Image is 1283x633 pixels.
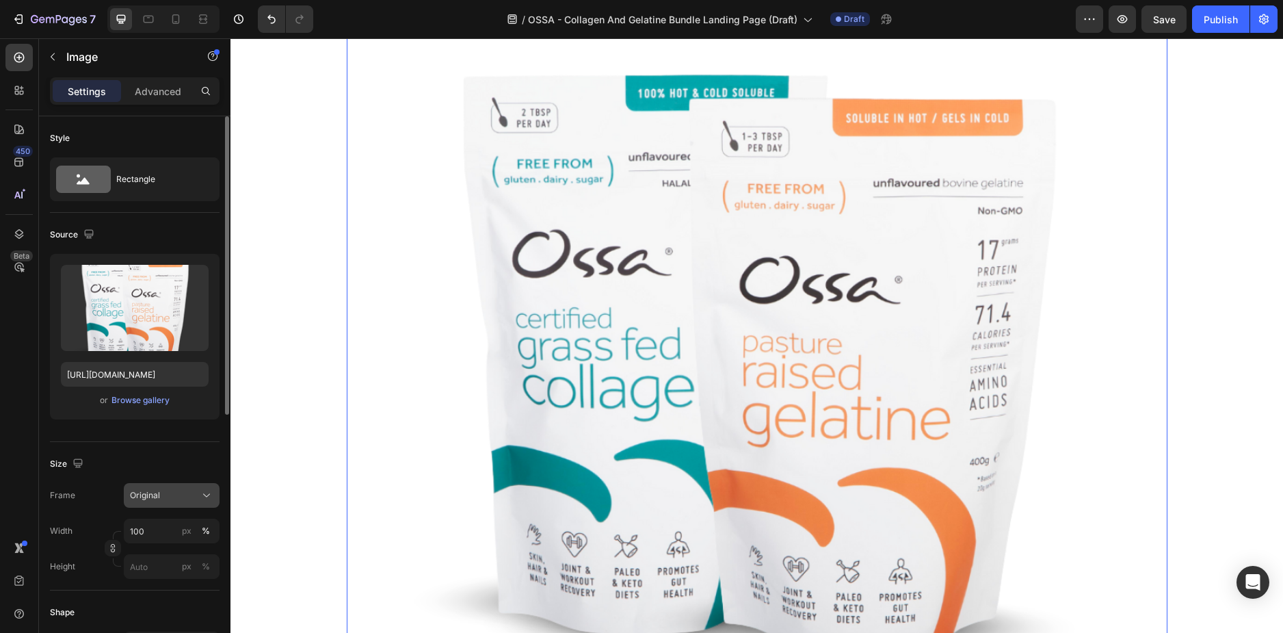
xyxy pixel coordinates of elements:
div: px [182,525,191,537]
button: px [198,523,214,539]
p: Image [66,49,183,65]
div: Style [50,132,70,144]
button: Publish [1192,5,1249,33]
p: Settings [68,84,106,99]
iframe: Design area [230,38,1283,633]
button: Original [124,483,220,508]
div: Rectangle [116,164,200,195]
input: px% [124,554,220,579]
p: 7 [90,11,96,27]
button: 7 [5,5,102,33]
input: px% [124,519,220,543]
input: https://example.com/image.jpg [61,362,209,387]
img: preview-image [61,265,209,351]
span: Save [1153,14,1176,25]
button: Save [1141,5,1187,33]
span: Original [130,489,160,502]
div: Shape [50,606,75,619]
div: Browse gallery [111,394,170,406]
button: % [178,523,195,539]
button: Browse gallery [111,393,170,407]
button: px [198,558,214,575]
span: OSSA - Collagen And Gelatine Bundle Landing Page (Draft) [528,12,797,27]
div: % [202,525,210,537]
span: / [522,12,525,27]
div: Undo/Redo [258,5,313,33]
label: Width [50,525,72,537]
div: 450 [13,146,33,157]
div: Source [50,226,97,244]
div: Size [50,455,86,474]
label: Frame [50,489,75,502]
span: Draft [844,13,864,25]
div: % [202,560,210,573]
button: % [178,558,195,575]
div: px [182,560,191,573]
div: Open Intercom Messenger [1236,566,1269,599]
label: Height [50,560,75,573]
span: or [100,392,108,409]
p: Advanced [135,84,181,99]
div: Publish [1204,12,1238,27]
div: Beta [10,250,33,261]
